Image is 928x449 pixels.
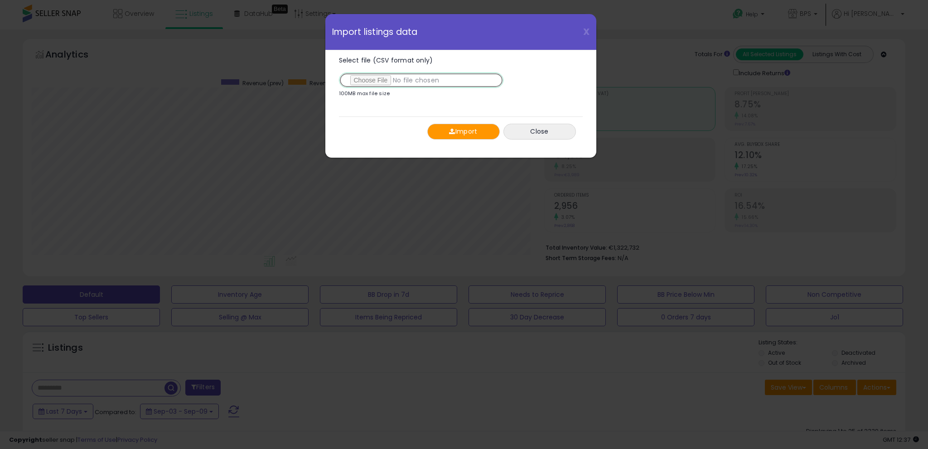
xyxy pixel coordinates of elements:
span: X [583,25,590,38]
span: Select file (CSV format only) [339,56,433,65]
span: Import listings data [332,28,418,36]
button: Close [503,124,576,140]
p: 100MB max file size [339,91,390,96]
button: Import [427,124,500,140]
